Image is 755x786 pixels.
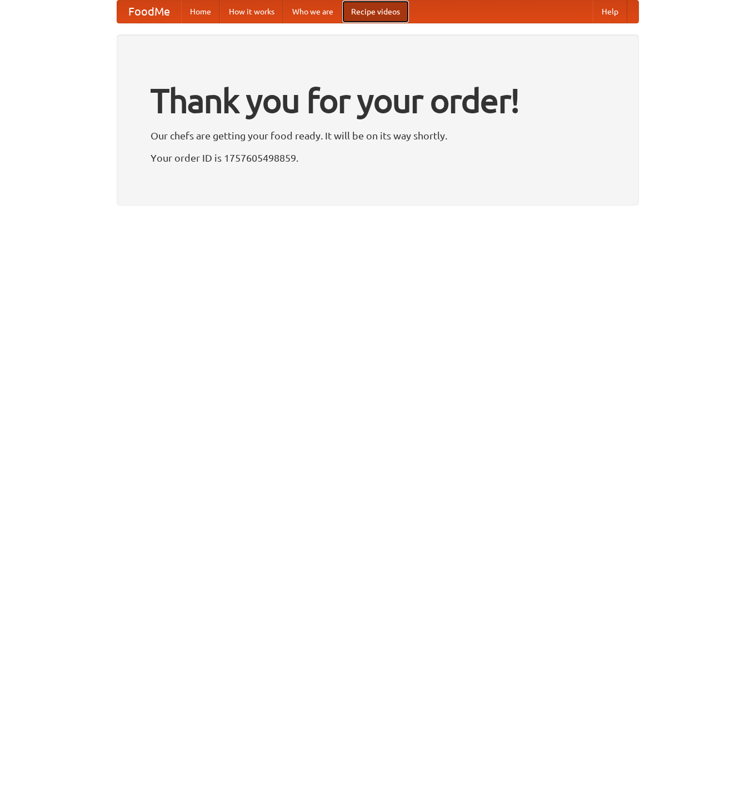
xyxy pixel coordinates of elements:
[283,1,342,23] a: Who we are
[151,74,605,127] h1: Thank you for your order!
[220,1,283,23] a: How it works
[181,1,220,23] a: Home
[593,1,627,23] a: Help
[151,149,605,166] p: Your order ID is 1757605498859.
[117,1,181,23] a: FoodMe
[342,1,409,23] a: Recipe videos
[151,127,605,144] p: Our chefs are getting your food ready. It will be on its way shortly.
